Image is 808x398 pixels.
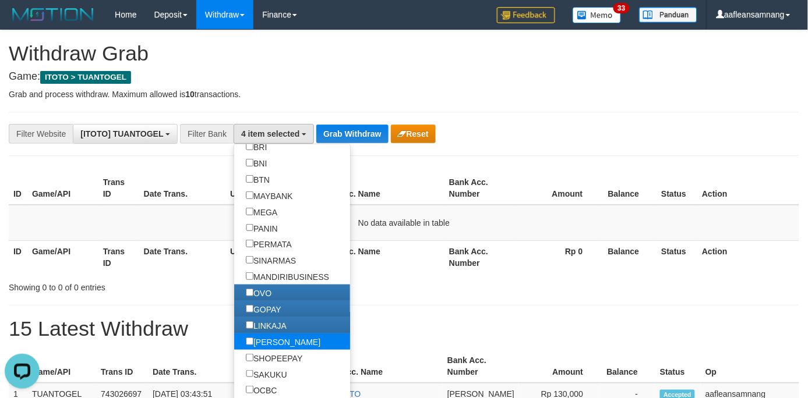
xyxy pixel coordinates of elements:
strong: 10 [185,90,195,99]
th: Bank Acc. Name [312,240,444,273]
input: OVO [246,289,253,296]
input: PERMATA [246,240,253,247]
label: SAKUKU [234,366,298,382]
label: PANIN [234,220,290,236]
th: Trans ID [96,350,148,383]
input: SINARMAS [246,256,253,264]
input: MAYBANK [246,191,253,199]
button: Open LiveChat chat widget [5,5,40,40]
th: Rp 0 [516,240,601,273]
span: 33 [613,3,629,13]
label: MANDIRIBUSINESS [234,268,341,285]
th: Bank Acc. Number [444,240,516,273]
th: Op [701,350,799,383]
th: Status [655,350,701,383]
th: Game/API [27,350,96,383]
span: [ITOTO] TUANTOGEL [80,129,163,138]
td: No data available in table [9,205,799,241]
img: panduan.png [639,7,697,23]
th: Date Trans. [148,350,231,383]
th: ID [9,172,27,205]
label: OCBC [234,382,288,398]
th: Status [657,240,698,273]
input: LINKAJA [246,321,253,329]
img: MOTION_logo.png [9,6,97,23]
th: Balance [601,172,657,205]
input: GOPAY [246,305,253,312]
th: Bank Acc. Number [443,350,519,383]
input: PANIN [246,224,253,232]
th: Action [697,172,799,205]
th: User ID [225,240,312,273]
h1: Withdraw Grab [9,42,799,65]
th: Game/API [27,240,98,273]
img: Feedback.jpg [497,7,555,23]
th: User ID [231,350,315,383]
th: Amount [516,172,601,205]
th: Date Trans. [139,172,226,205]
label: MAYBANK [234,187,304,204]
label: MEGA [234,204,289,220]
input: BNI [246,159,253,166]
label: SHOPEEPAY [234,350,314,366]
span: ITOTO > TUANTOGEL [40,71,131,84]
label: BNI [234,155,278,171]
h4: Game: [9,71,799,83]
h1: 15 Latest Withdraw [9,317,799,340]
th: Status [657,172,698,205]
input: MANDIRIBUSINESS [246,272,253,280]
th: Bank Acc. Number [444,172,516,205]
button: 4 item selected [234,124,314,144]
input: SHOPEEPAY [246,354,253,361]
p: Grab and process withdraw. Maximum allowed is transactions. [9,88,799,100]
label: BRI [234,138,278,155]
label: [PERSON_NAME] [234,333,332,350]
th: Balance [601,240,657,273]
label: PERMATA [234,236,304,252]
input: [PERSON_NAME] [246,337,253,345]
th: ID [9,240,27,273]
label: OVO [234,285,283,301]
input: BTN [246,175,253,183]
th: Trans ID [98,240,139,273]
th: Action [697,240,799,273]
input: OCBC [246,386,253,393]
th: Trans ID [98,172,139,205]
th: Bank Acc. Name [315,350,443,383]
th: User ID [225,172,312,205]
label: GOPAY [234,301,293,317]
button: [ITOTO] TUANTOGEL [73,124,178,144]
button: Reset [391,125,436,143]
input: MEGA [246,208,253,215]
div: Filter Bank [180,124,234,144]
input: BRI [246,143,253,150]
label: SINARMAS [234,252,308,268]
button: Grab Withdraw [316,125,388,143]
label: BTN [234,171,281,187]
span: 4 item selected [241,129,299,138]
input: SAKUKU [246,370,253,378]
th: Game/API [27,172,98,205]
img: Button%20Memo.svg [573,7,622,23]
th: Bank Acc. Name [312,172,444,205]
div: Showing 0 to 0 of 0 entries [9,277,328,293]
label: LINKAJA [234,317,298,333]
th: Date Trans. [139,240,226,273]
th: Balance [601,350,655,383]
th: Amount [519,350,601,383]
div: Filter Website [9,124,73,144]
